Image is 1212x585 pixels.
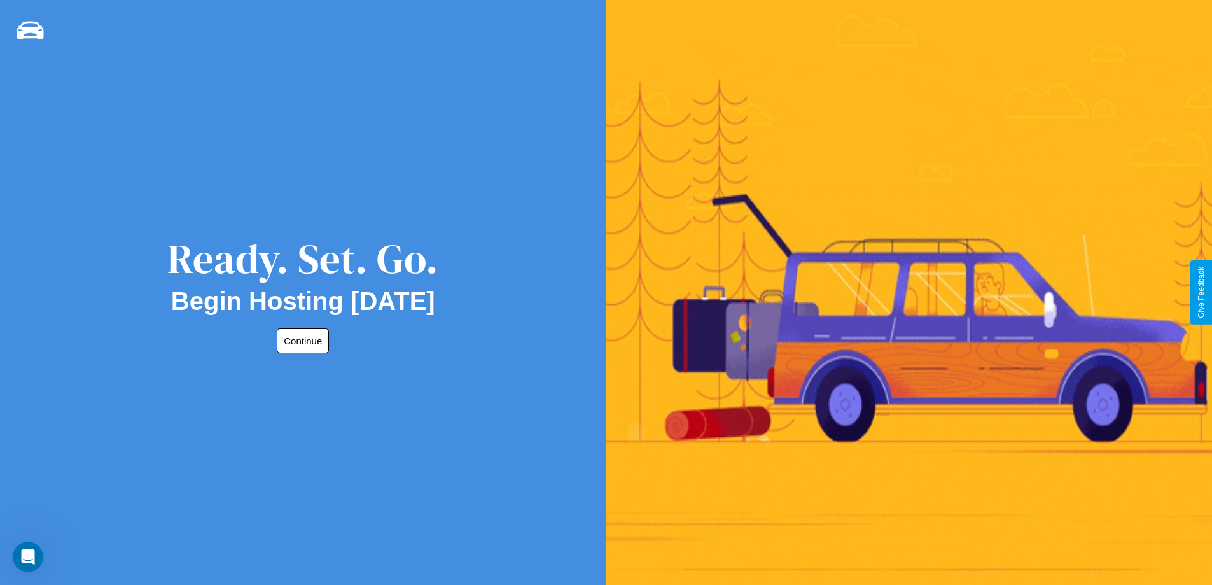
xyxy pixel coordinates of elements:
div: Give Feedback [1197,267,1206,318]
h2: Begin Hosting [DATE] [171,287,435,316]
iframe: Intercom live chat [13,542,43,572]
button: Continue [277,328,329,353]
div: Ready. Set. Go. [167,230,438,287]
